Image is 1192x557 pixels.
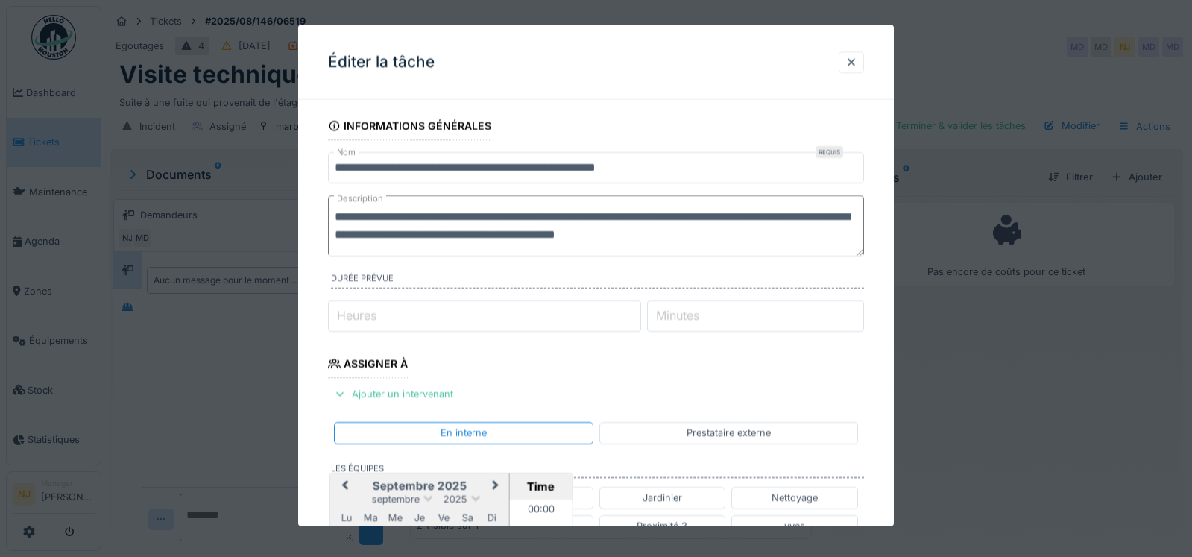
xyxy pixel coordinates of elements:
div: Prestataire externe [687,426,771,440]
button: Previous Month [331,475,355,499]
div: mercredi [385,507,405,527]
span: septembre [371,494,419,505]
div: Jardinier [643,491,682,505]
label: Description [334,189,386,208]
label: Minutes [653,306,702,324]
div: dimanche [482,507,502,527]
label: Heures [334,306,379,324]
div: lundi [336,507,356,527]
div: Time [513,479,568,494]
div: Assigner à [328,353,409,378]
div: En interne [441,426,487,440]
div: Informations générales [328,115,492,140]
div: jeudi [409,507,429,527]
div: mardi [361,507,381,527]
div: Proximité 3 [637,518,687,532]
label: Durée prévue [331,272,865,289]
div: Requis [816,146,843,158]
div: Nettoyage [772,491,818,505]
li: 00:00 [509,500,573,522]
button: Next Month [485,475,508,499]
label: Les équipes [331,462,865,478]
h2: septembre 2025 [329,479,508,493]
span: 2025 [443,494,467,505]
div: Ajouter un intervenant [328,384,459,404]
div: vendredi [433,507,453,527]
label: Nom [334,146,359,159]
h3: Éditer la tâche [328,53,435,72]
li: 00:15 [509,522,573,544]
div: samedi [458,507,478,527]
div: yves [784,518,805,532]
